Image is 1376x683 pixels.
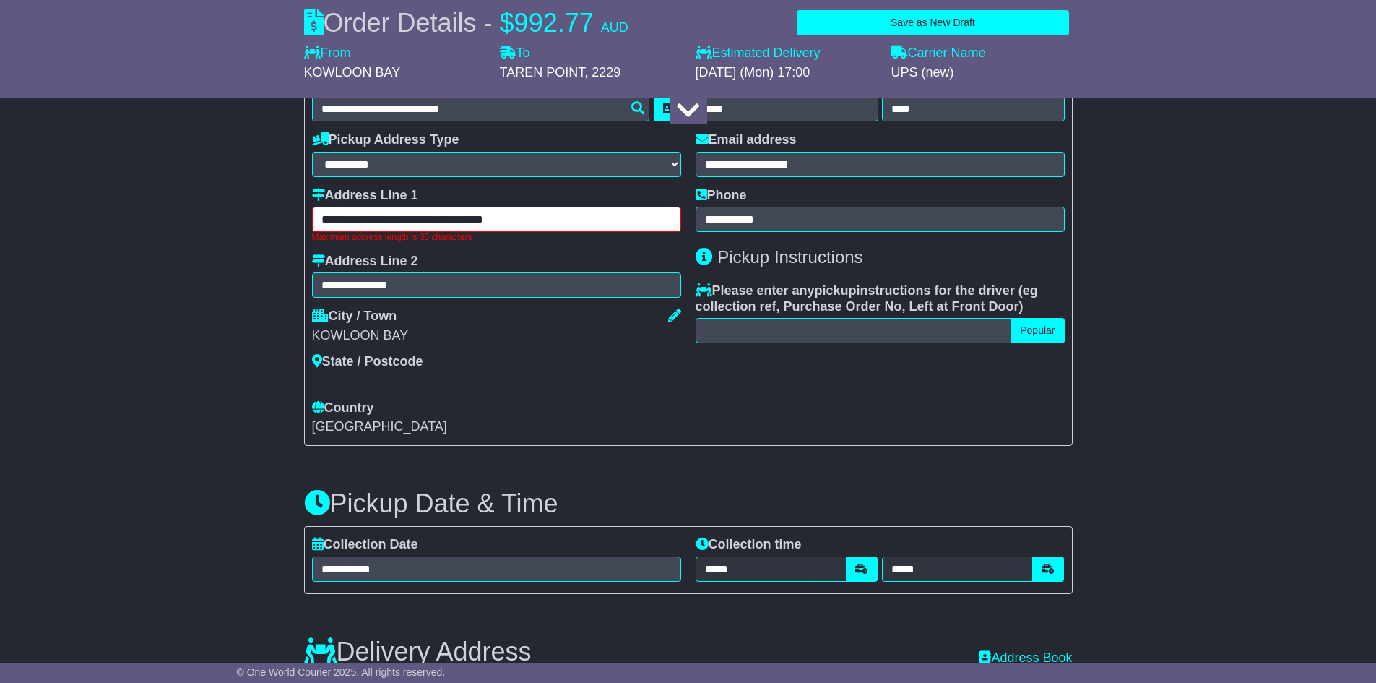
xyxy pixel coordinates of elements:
[891,65,1073,81] div: UPS (new)
[304,489,1073,518] h3: Pickup Date & Time
[312,254,418,270] label: Address Line 2
[696,65,877,81] div: [DATE] (Mon) 17:00
[717,247,862,267] span: Pickup Instructions
[696,283,1038,314] span: eg collection ref, Purchase Order No, Left at Front Door
[312,232,681,242] div: Maximum address length is 35 characters
[312,188,418,204] label: Address Line 1
[312,537,418,553] label: Collection Date
[601,20,628,35] span: AUD
[312,309,397,325] label: City / Town
[891,46,986,61] label: Carrier Name
[584,65,620,80] span: , 2229
[312,132,459,148] label: Pickup Address Type
[304,637,532,666] h3: Delivery Address
[696,283,1065,314] label: Please enter any instructions for the driver ( )
[696,537,802,553] label: Collection time
[312,354,423,370] label: State / Postcode
[312,419,447,434] span: [GEOGRAPHIC_DATA]
[815,283,857,298] span: pickup
[500,8,514,38] span: $
[304,65,401,80] span: KOWLOON BAY
[500,46,530,61] label: To
[1011,318,1064,343] button: Popular
[312,328,681,344] div: KOWLOON BAY
[304,7,628,38] div: Order Details -
[696,132,797,148] label: Email address
[696,46,877,61] label: Estimated Delivery
[312,400,374,416] label: Country
[237,666,446,678] span: © One World Courier 2025. All rights reserved.
[979,650,1072,665] a: Address Book
[797,10,1068,35] button: Save as New Draft
[304,46,351,61] label: From
[500,65,585,80] span: TAREN POINT
[514,8,594,38] span: 992.77
[696,188,747,204] label: Phone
